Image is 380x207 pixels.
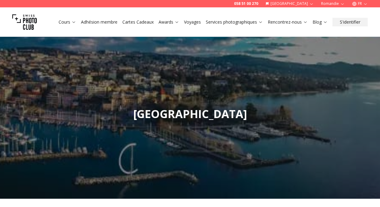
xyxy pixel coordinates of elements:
button: Voyages [182,18,203,26]
button: Services photographiques [203,18,265,26]
button: Cours [56,18,79,26]
img: Swiss photo club [12,10,37,34]
button: Adhésion membre [79,18,120,26]
span: [GEOGRAPHIC_DATA] [133,106,247,121]
a: Awards [159,19,179,25]
a: Adhésion membre [81,19,117,25]
a: Cartes Cadeaux [122,19,154,25]
a: 058 51 00 270 [234,1,258,6]
a: Voyages [184,19,201,25]
button: Awards [156,18,182,26]
button: Blog [310,18,330,26]
a: Cours [59,19,76,25]
a: Rencontrez-nous [268,19,308,25]
a: Blog [313,19,328,25]
button: S'identifier [332,18,368,26]
button: Rencontrez-nous [265,18,310,26]
a: Services photographiques [206,19,263,25]
button: Cartes Cadeaux [120,18,156,26]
